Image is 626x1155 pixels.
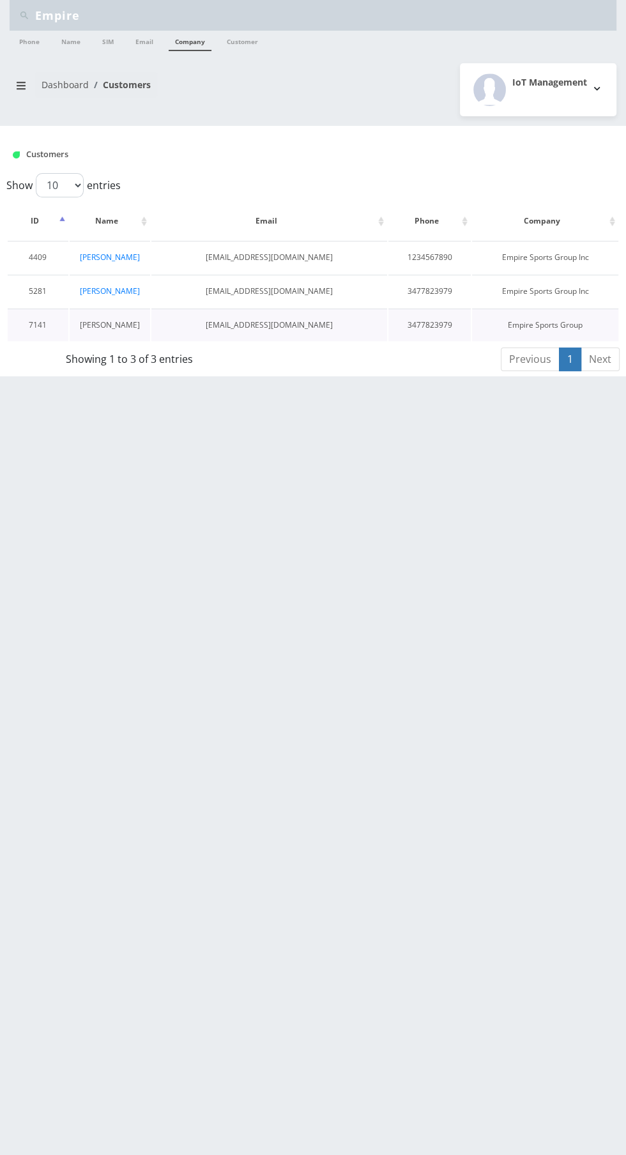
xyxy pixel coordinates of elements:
td: 3477823979 [388,275,471,307]
th: Email: activate to sort column ascending [151,203,387,240]
select: Showentries [36,173,84,197]
a: [PERSON_NAME] [80,252,140,263]
nav: breadcrumb [10,72,303,108]
a: SIM [96,31,120,50]
td: [EMAIL_ADDRESS][DOMAIN_NAME] [151,241,387,273]
label: Show entries [6,173,121,197]
td: 5281 [8,275,68,307]
a: Previous [501,348,560,371]
a: Customer [220,31,264,50]
a: Company [169,31,211,51]
a: 1 [559,348,581,371]
td: 3477823979 [388,309,471,341]
input: Search Teltik [35,3,613,27]
div: Showing 1 to 3 of 3 entries [6,346,252,367]
li: Customers [89,78,151,91]
a: Dashboard [42,79,89,91]
th: ID: activate to sort column descending [8,203,68,240]
td: 4409 [8,241,68,273]
a: [PERSON_NAME] [80,286,140,296]
th: Phone: activate to sort column ascending [388,203,471,240]
th: Name: activate to sort column ascending [70,203,150,240]
h1: Customers [13,149,510,159]
td: Empire Sports Group Inc [472,275,618,307]
a: Email [129,31,160,50]
td: 7141 [8,309,68,341]
a: Name [55,31,87,50]
td: [EMAIL_ADDRESS][DOMAIN_NAME] [151,275,387,307]
td: [EMAIL_ADDRESS][DOMAIN_NAME] [151,309,387,341]
button: IoT Management [460,63,616,116]
h2: IoT Management [512,77,587,88]
td: Empire Sports Group Inc [472,241,618,273]
td: Empire Sports Group [472,309,618,341]
a: [PERSON_NAME] [80,319,140,330]
td: 1234567890 [388,241,471,273]
a: Next [581,348,620,371]
a: Phone [13,31,46,50]
th: Company: activate to sort column ascending [472,203,618,240]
